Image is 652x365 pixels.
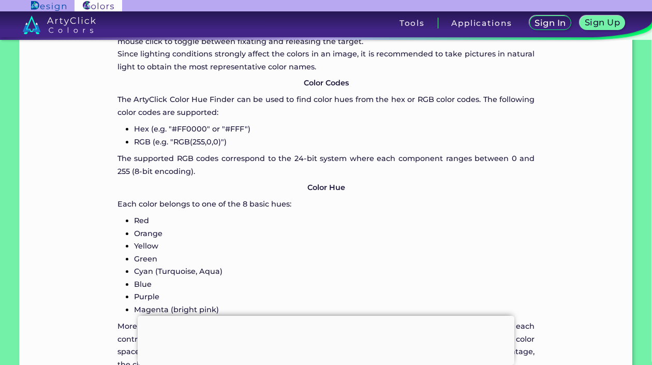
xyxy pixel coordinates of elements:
img: logo_artyclick_colors_white.svg [23,16,96,34]
h3: Applications [451,19,512,27]
h5: Sign Up [586,19,619,26]
p: Since lighting conditions strongly affect the colors in an image, it is recommended to take pictu... [117,48,535,73]
p: Hex (e.g. "#FF0000" or "#FFF") [134,123,535,135]
img: ArtyClick Design logo [31,1,66,11]
p: Color Codes [117,77,535,89]
p: Purple [134,290,535,303]
p: Green [134,253,535,265]
h5: Sign In [536,19,565,27]
iframe: Advertisement [138,316,514,362]
p: Blue [134,278,535,290]
p: The ArtyClick Color Hue Finder can be used to find color hues from the hex or RGB color codes. Th... [117,93,535,119]
p: Cyan (Turquoise, Aqua) [134,265,535,278]
p: Magenta (bright pink) [134,303,535,316]
p: RGB (e.g. "RGB(255,0,0)") [134,136,535,148]
h3: Tools [399,19,425,27]
p: Each color belongs to one of the 8 basic hues: [117,198,535,210]
p: Red [134,214,535,227]
p: The supported RGB codes correspond to the 24-bit system where each component ranges between 0 and... [117,152,535,178]
a: Sign Up [582,17,623,30]
p: Color Hue [117,181,535,194]
p: Yellow [134,240,535,252]
p: Orange [134,227,535,240]
a: Sign In [531,17,570,30]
